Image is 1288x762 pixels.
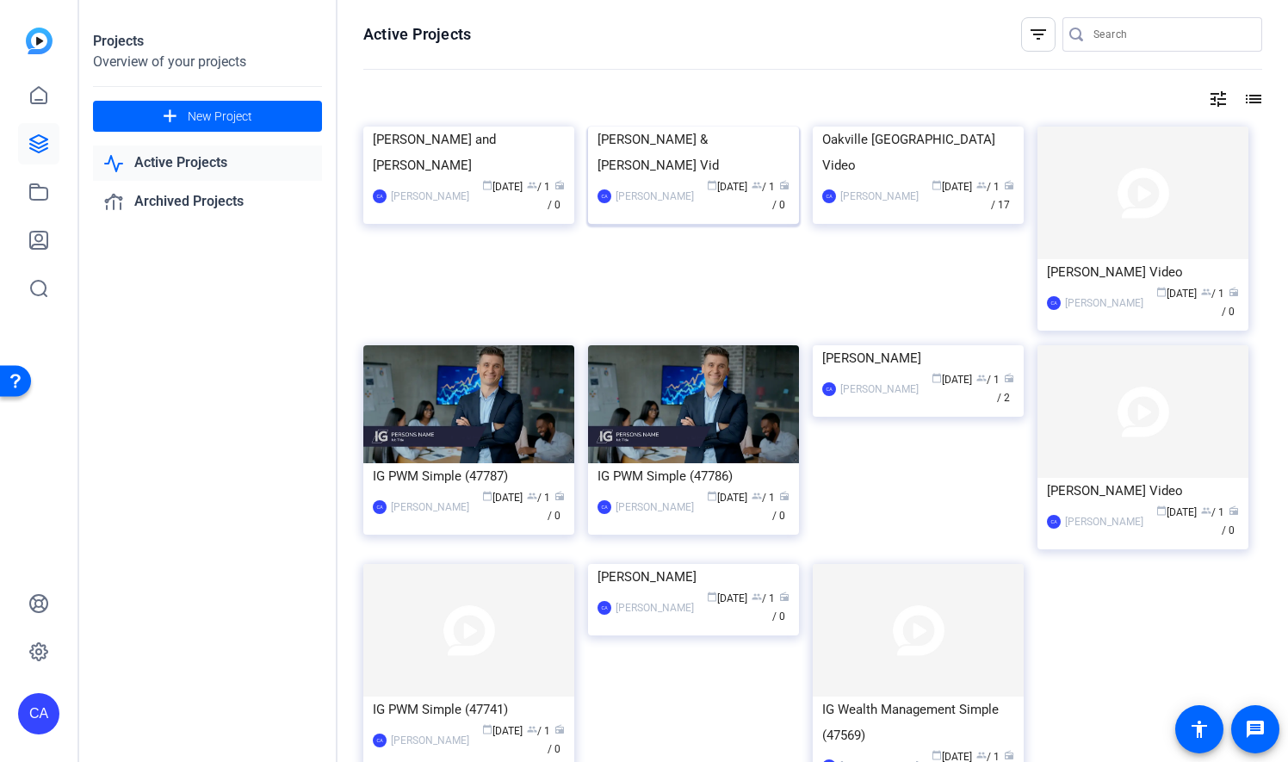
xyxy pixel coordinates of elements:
[598,564,790,590] div: [PERSON_NAME]
[772,492,790,522] span: / 0
[1047,478,1239,504] div: [PERSON_NAME] Video
[1222,506,1239,536] span: / 0
[616,499,694,516] div: [PERSON_NAME]
[1047,296,1061,310] div: CA
[554,180,565,190] span: radio
[1201,287,1211,297] span: group
[1222,288,1239,318] span: / 0
[1156,288,1197,300] span: [DATE]
[93,101,322,132] button: New Project
[1093,24,1248,45] input: Search
[840,381,919,398] div: [PERSON_NAME]
[527,491,537,501] span: group
[779,491,790,501] span: radio
[554,724,565,734] span: radio
[482,181,523,193] span: [DATE]
[391,188,469,205] div: [PERSON_NAME]
[932,750,942,760] span: calendar_today
[93,31,322,52] div: Projects
[616,188,694,205] div: [PERSON_NAME]
[598,463,790,489] div: IG PWM Simple (47786)
[527,180,537,190] span: group
[752,181,775,193] span: / 1
[932,373,942,383] span: calendar_today
[482,724,492,734] span: calendar_today
[976,180,987,190] span: group
[772,592,790,623] span: / 0
[752,592,775,604] span: / 1
[707,180,717,190] span: calendar_today
[527,492,550,504] span: / 1
[822,697,1014,748] div: IG Wealth Management Simple (47569)
[997,374,1014,404] span: / 2
[752,180,762,190] span: group
[932,180,942,190] span: calendar_today
[752,592,762,602] span: group
[482,725,523,737] span: [DATE]
[1004,750,1014,760] span: radio
[1065,294,1143,312] div: [PERSON_NAME]
[707,492,747,504] span: [DATE]
[548,492,565,522] span: / 0
[527,724,537,734] span: group
[752,491,762,501] span: group
[93,146,322,181] a: Active Projects
[1242,89,1262,109] mat-icon: list
[822,345,1014,371] div: [PERSON_NAME]
[391,499,469,516] div: [PERSON_NAME]
[1201,505,1211,516] span: group
[1047,515,1061,529] div: CA
[1004,373,1014,383] span: radio
[779,180,790,190] span: radio
[1028,24,1049,45] mat-icon: filter_list
[772,181,790,211] span: / 0
[527,725,550,737] span: / 1
[548,181,565,211] span: / 0
[779,592,790,602] span: radio
[598,189,611,203] div: CA
[527,181,550,193] span: / 1
[822,382,836,396] div: CA
[598,127,790,178] div: [PERSON_NAME] & [PERSON_NAME] Vid
[373,500,387,514] div: CA
[373,734,387,747] div: CA
[1208,89,1229,109] mat-icon: tune
[373,697,565,722] div: IG PWM Simple (47741)
[1201,288,1224,300] span: / 1
[93,52,322,72] div: Overview of your projects
[363,24,471,45] h1: Active Projects
[1229,287,1239,297] span: radio
[548,725,565,755] span: / 0
[976,373,987,383] span: group
[822,127,1014,178] div: Oakville [GEOGRAPHIC_DATA] Video
[598,601,611,615] div: CA
[1156,506,1197,518] span: [DATE]
[18,693,59,734] div: CA
[752,492,775,504] span: / 1
[1245,719,1266,740] mat-icon: message
[1004,180,1014,190] span: radio
[1065,513,1143,530] div: [PERSON_NAME]
[707,592,747,604] span: [DATE]
[1047,259,1239,285] div: [PERSON_NAME] Video
[1156,287,1167,297] span: calendar_today
[976,181,1000,193] span: / 1
[932,374,972,386] span: [DATE]
[707,491,717,501] span: calendar_today
[1189,719,1210,740] mat-icon: accessibility
[598,500,611,514] div: CA
[932,181,972,193] span: [DATE]
[707,592,717,602] span: calendar_today
[482,180,492,190] span: calendar_today
[707,181,747,193] span: [DATE]
[188,108,252,126] span: New Project
[1229,505,1239,516] span: radio
[159,106,181,127] mat-icon: add
[373,463,565,489] div: IG PWM Simple (47787)
[373,189,387,203] div: CA
[822,189,836,203] div: CA
[482,492,523,504] span: [DATE]
[840,188,919,205] div: [PERSON_NAME]
[554,491,565,501] span: radio
[976,750,987,760] span: group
